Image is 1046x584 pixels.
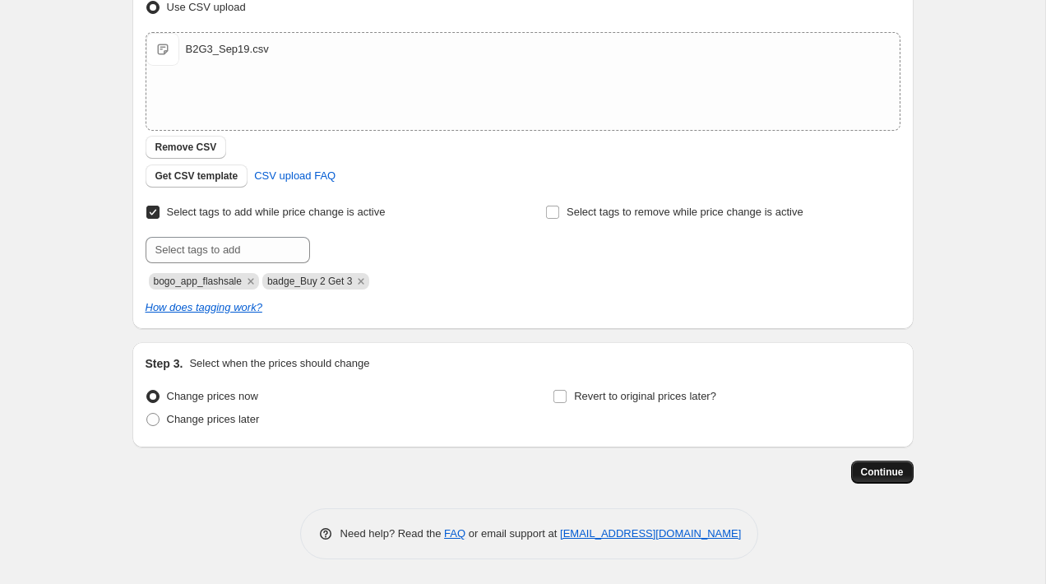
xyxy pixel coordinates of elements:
button: Get CSV template [146,165,248,188]
span: Revert to original prices later? [574,390,716,402]
a: [EMAIL_ADDRESS][DOMAIN_NAME] [560,527,741,540]
span: Change prices now [167,390,258,402]
div: B2G3_Sep19.csv [186,41,269,58]
span: Select tags to add while price change is active [167,206,386,218]
span: bogo_app_flashsale [154,276,242,287]
span: Remove CSV [155,141,217,154]
span: Change prices later [167,413,260,425]
span: Continue [861,466,904,479]
a: How does tagging work? [146,301,262,313]
button: Remove badge_Buy 2 Get 3 [354,274,368,289]
a: FAQ [444,527,465,540]
span: Select tags to remove while price change is active [567,206,803,218]
button: Remove CSV [146,136,227,159]
span: or email support at [465,527,560,540]
span: CSV upload FAQ [254,168,336,184]
input: Select tags to add [146,237,310,263]
span: badge_Buy 2 Get 3 [267,276,352,287]
span: Use CSV upload [167,1,246,13]
span: Get CSV template [155,169,238,183]
button: Continue [851,461,914,484]
button: Remove bogo_app_flashsale [243,274,258,289]
p: Select when the prices should change [189,355,369,372]
h2: Step 3. [146,355,183,372]
span: Need help? Read the [340,527,445,540]
a: CSV upload FAQ [244,163,345,189]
